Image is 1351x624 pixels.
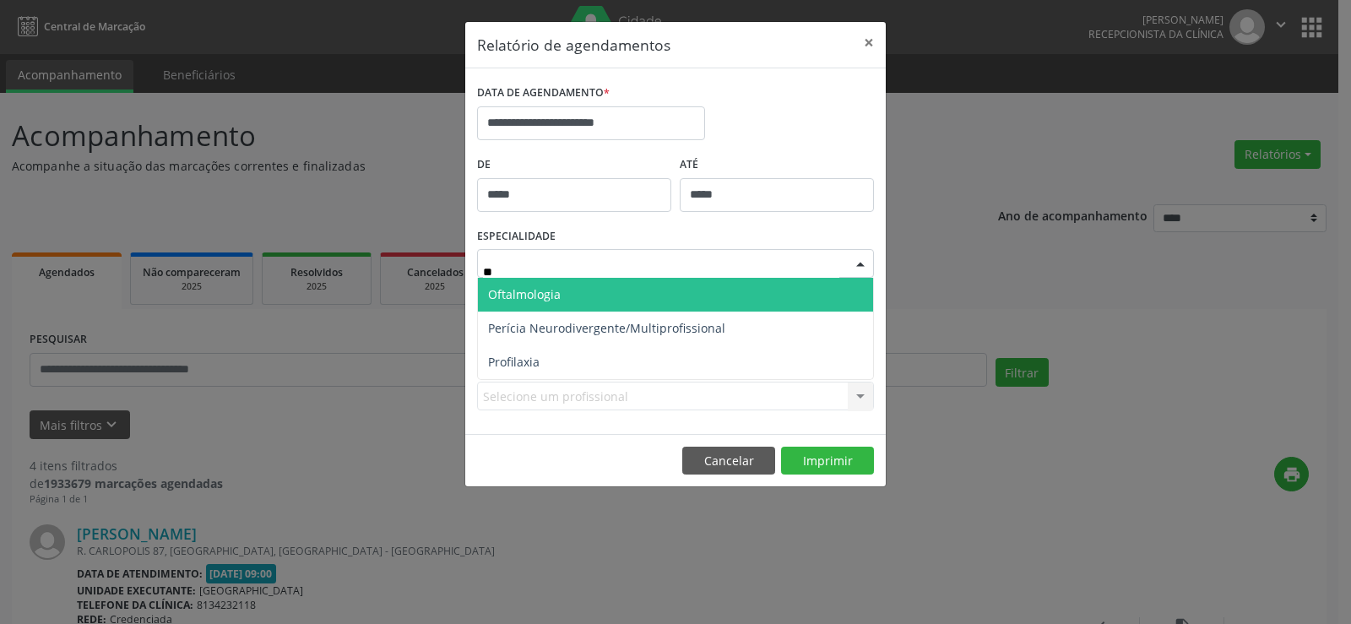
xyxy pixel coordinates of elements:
[477,224,556,250] label: ESPECIALIDADE
[488,354,540,370] span: Profilaxia
[852,22,886,63] button: Close
[682,447,775,475] button: Cancelar
[488,320,725,336] span: Perícia Neurodivergente/Multiprofissional
[680,152,874,178] label: ATÉ
[488,286,561,302] span: Oftalmologia
[781,447,874,475] button: Imprimir
[477,152,671,178] label: De
[477,34,670,56] h5: Relatório de agendamentos
[477,80,610,106] label: DATA DE AGENDAMENTO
